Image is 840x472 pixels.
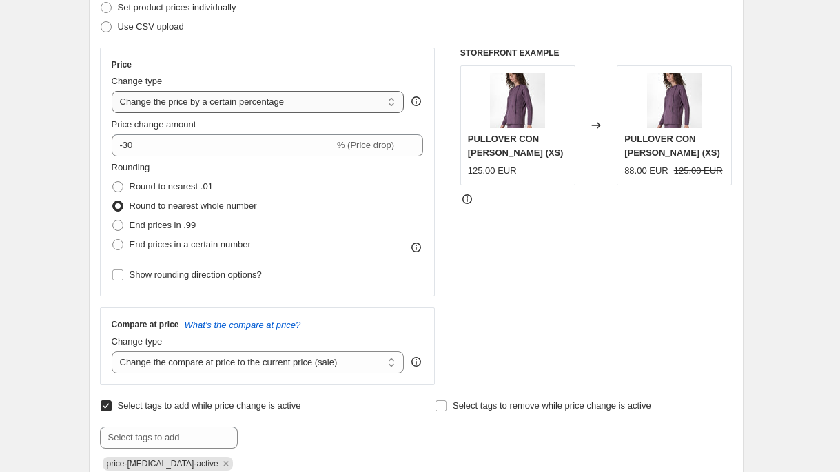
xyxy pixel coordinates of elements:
[112,119,196,130] span: Price change amount
[409,94,423,108] div: help
[490,73,545,128] img: A00710-87425_01_80x.jpg
[112,336,163,347] span: Change type
[130,201,257,211] span: Round to nearest whole number
[453,400,651,411] span: Select tags to remove while price change is active
[112,76,163,86] span: Change type
[130,239,251,249] span: End prices in a certain number
[460,48,733,59] h6: STOREFRONT EXAMPLE
[112,134,334,156] input: -15
[130,269,262,280] span: Show rounding direction options?
[337,140,394,150] span: % (Price drop)
[674,164,723,178] strike: 125.00 EUR
[100,427,238,449] input: Select tags to add
[118,21,184,32] span: Use CSV upload
[647,73,702,128] img: A00710-87425_01_80x.jpg
[468,164,517,178] div: 125.00 EUR
[130,220,196,230] span: End prices in .99
[624,164,668,178] div: 88.00 EUR
[409,355,423,369] div: help
[130,181,213,192] span: Round to nearest .01
[624,134,720,158] span: PULLOVER CON [PERSON_NAME] (XS)
[112,59,132,70] h3: Price
[112,319,179,330] h3: Compare at price
[118,400,301,411] span: Select tags to add while price change is active
[468,134,564,158] span: PULLOVER CON [PERSON_NAME] (XS)
[118,2,236,12] span: Set product prices individually
[220,458,232,470] button: Remove price-change-job-active
[185,320,301,330] button: What's the compare at price?
[112,162,150,172] span: Rounding
[107,459,218,469] span: price-change-job-active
